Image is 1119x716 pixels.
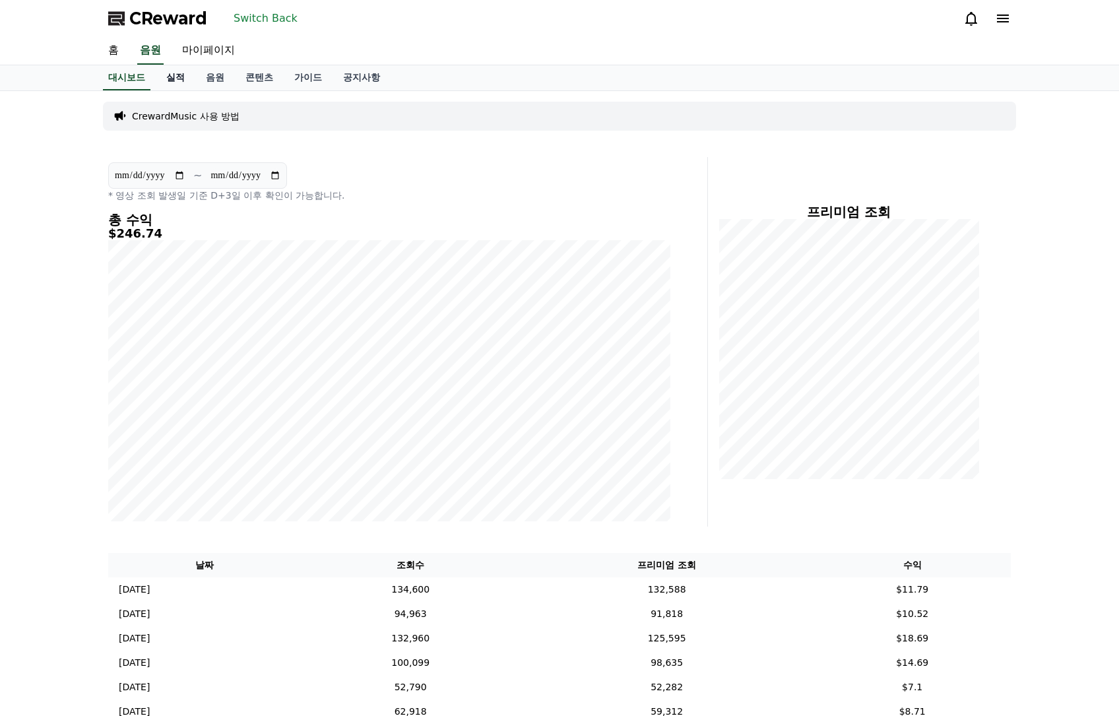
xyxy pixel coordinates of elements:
[814,626,1011,651] td: $18.69
[119,632,150,645] p: [DATE]
[814,651,1011,675] td: $14.69
[156,65,195,90] a: 실적
[108,189,670,202] p: * 영상 조회 발생일 기준 D+3일 이후 확인이 가능합니다.
[302,675,520,700] td: 52,790
[119,583,150,597] p: [DATE]
[333,65,391,90] a: 공지사항
[103,65,150,90] a: 대시보드
[137,37,164,65] a: 음원
[193,168,202,183] p: ~
[719,205,979,219] h4: 프리미엄 조회
[108,8,207,29] a: CReward
[302,602,520,626] td: 94,963
[814,675,1011,700] td: $7.1
[172,37,245,65] a: 마이페이지
[520,553,814,577] th: 프리미엄 조회
[520,675,814,700] td: 52,282
[302,553,520,577] th: 조회수
[195,65,235,90] a: 음원
[520,626,814,651] td: 125,595
[108,553,302,577] th: 날짜
[235,65,284,90] a: 콘텐츠
[98,37,129,65] a: 홈
[302,626,520,651] td: 132,960
[119,656,150,670] p: [DATE]
[284,65,333,90] a: 가이드
[814,602,1011,626] td: $10.52
[119,607,150,621] p: [DATE]
[228,8,303,29] button: Switch Back
[108,227,670,240] h5: $246.74
[302,651,520,675] td: 100,099
[520,651,814,675] td: 98,635
[108,212,670,227] h4: 총 수익
[129,8,207,29] span: CReward
[814,553,1011,577] th: 수익
[814,577,1011,602] td: $11.79
[520,577,814,602] td: 132,588
[302,577,520,602] td: 134,600
[132,110,240,123] a: CrewardMusic 사용 방법
[520,602,814,626] td: 91,818
[119,680,150,694] p: [DATE]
